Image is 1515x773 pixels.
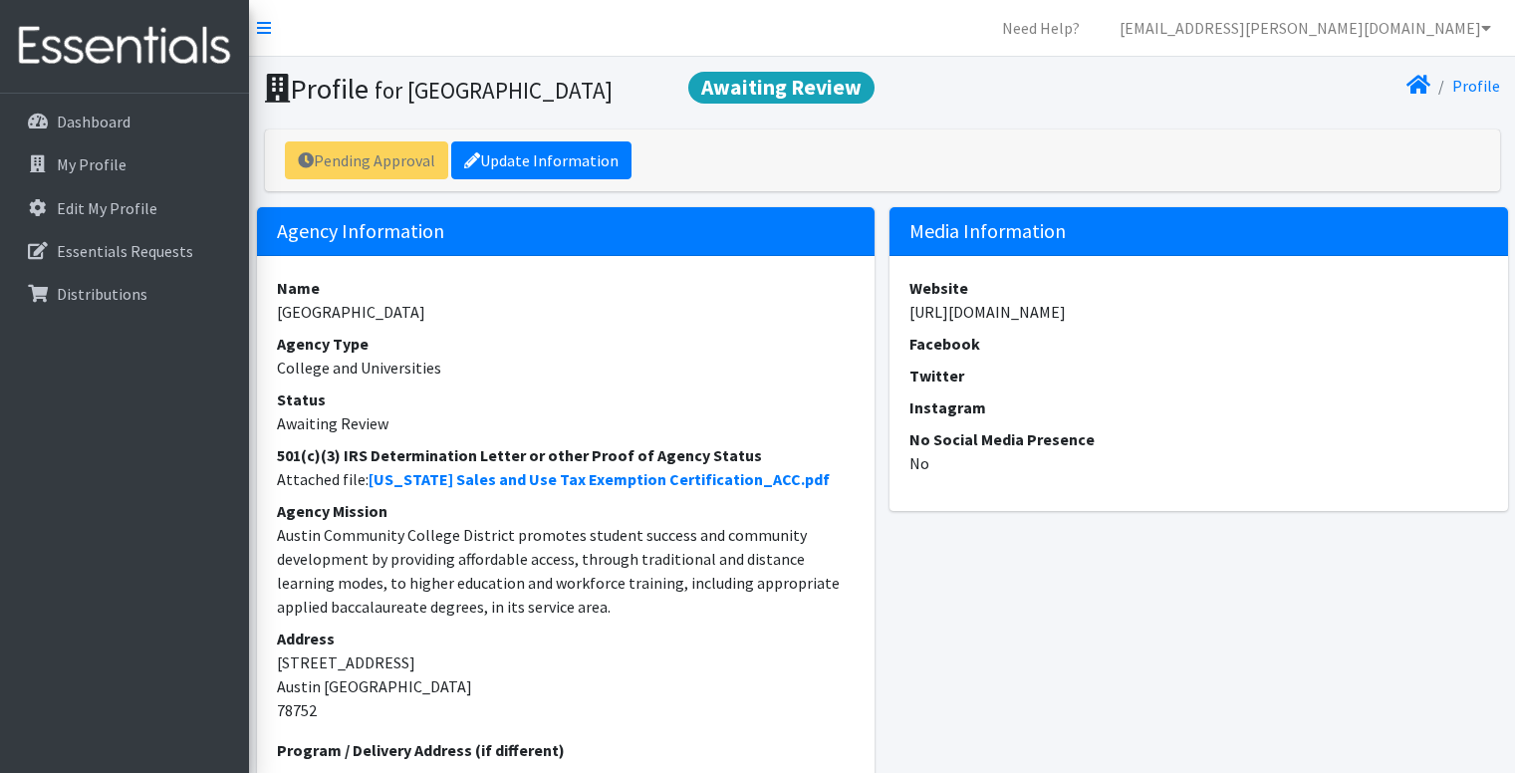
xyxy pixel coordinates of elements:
[277,627,856,722] address: [STREET_ADDRESS] Austin [GEOGRAPHIC_DATA] 78752
[909,451,1488,475] dd: No
[451,141,631,179] a: Update Information
[889,207,1508,256] h5: Media Information
[277,356,856,380] dd: College and Universities
[909,276,1488,300] dt: Website
[1452,76,1500,96] a: Profile
[8,231,241,271] a: Essentials Requests
[265,72,876,107] h1: Profile
[57,154,126,174] p: My Profile
[57,198,157,218] p: Edit My Profile
[909,364,1488,387] dt: Twitter
[277,467,856,491] dd: Attached file:
[277,740,565,760] strong: Program / Delivery Address (if different)
[257,207,876,256] h5: Agency Information
[8,274,241,314] a: Distributions
[375,76,613,105] small: for [GEOGRAPHIC_DATA]
[8,102,241,141] a: Dashboard
[688,72,875,104] span: Awaiting Review
[369,469,830,489] a: [US_STATE] Sales and Use Tax Exemption Certification_ACC.pdf
[57,284,147,304] p: Distributions
[277,332,856,356] dt: Agency Type
[277,276,856,300] dt: Name
[8,188,241,228] a: Edit My Profile
[57,112,130,131] p: Dashboard
[277,300,856,324] dd: [GEOGRAPHIC_DATA]
[277,411,856,435] dd: Awaiting Review
[57,241,193,261] p: Essentials Requests
[277,629,335,648] strong: Address
[1104,8,1507,48] a: [EMAIL_ADDRESS][PERSON_NAME][DOMAIN_NAME]
[8,144,241,184] a: My Profile
[8,13,241,80] img: HumanEssentials
[277,499,856,523] dt: Agency Mission
[909,395,1488,419] dt: Instagram
[277,387,856,411] dt: Status
[986,8,1096,48] a: Need Help?
[277,443,856,467] dt: 501(c)(3) IRS Determination Letter or other Proof of Agency Status
[277,523,856,619] dd: Austin Community College District promotes student success and community development by providing...
[909,300,1488,324] dd: [URL][DOMAIN_NAME]
[909,427,1488,451] dt: No Social Media Presence
[909,332,1488,356] dt: Facebook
